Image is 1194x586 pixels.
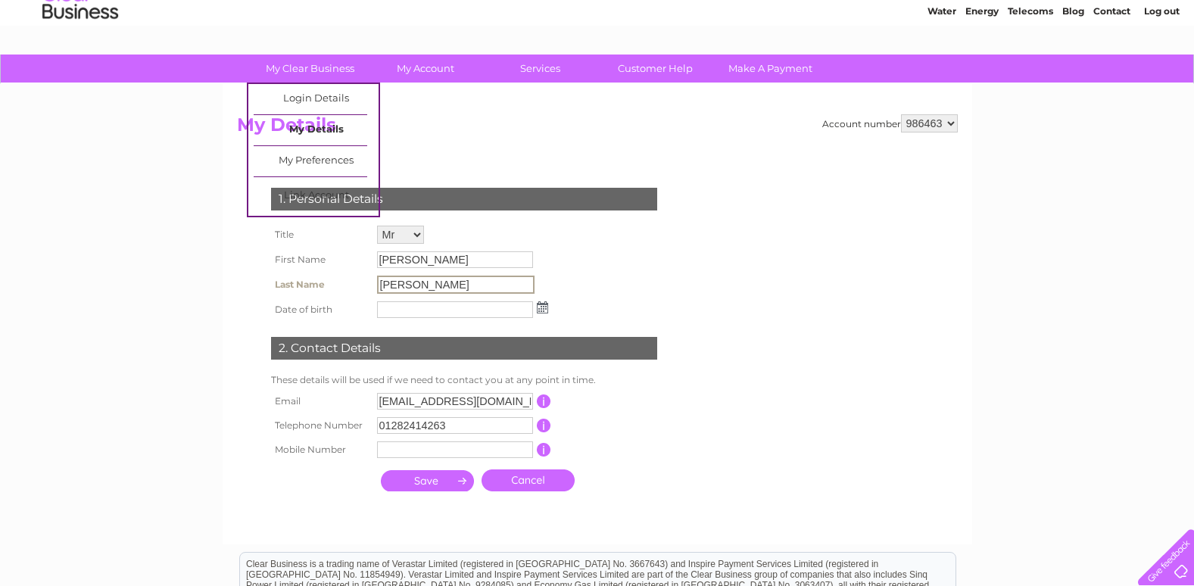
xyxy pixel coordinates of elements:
[708,55,833,83] a: Make A Payment
[267,371,661,389] td: These details will be used if we need to contact you at any point in time.
[267,389,373,413] th: Email
[822,114,958,132] div: Account number
[254,146,379,176] a: My Preferences
[267,298,373,322] th: Date of birth
[254,181,379,211] a: Link Account
[1093,64,1130,76] a: Contact
[537,443,551,457] input: Information
[267,413,373,438] th: Telephone Number
[478,55,603,83] a: Services
[237,114,958,143] h2: My Details
[965,64,999,76] a: Energy
[927,64,956,76] a: Water
[267,248,373,272] th: First Name
[267,438,373,462] th: Mobile Number
[593,55,718,83] a: Customer Help
[254,115,379,145] a: My Details
[267,222,373,248] th: Title
[254,84,379,114] a: Login Details
[248,55,373,83] a: My Clear Business
[381,470,474,491] input: Submit
[267,272,373,298] th: Last Name
[537,301,548,313] img: ...
[271,188,657,210] div: 1. Personal Details
[363,55,488,83] a: My Account
[482,469,575,491] a: Cancel
[1008,64,1053,76] a: Telecoms
[1062,64,1084,76] a: Blog
[42,39,119,86] img: logo.png
[537,394,551,408] input: Information
[271,337,657,360] div: 2. Contact Details
[1144,64,1180,76] a: Log out
[240,8,956,73] div: Clear Business is a trading name of Verastar Limited (registered in [GEOGRAPHIC_DATA] No. 3667643...
[909,8,1013,26] a: 0333 014 3131
[537,419,551,432] input: Information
